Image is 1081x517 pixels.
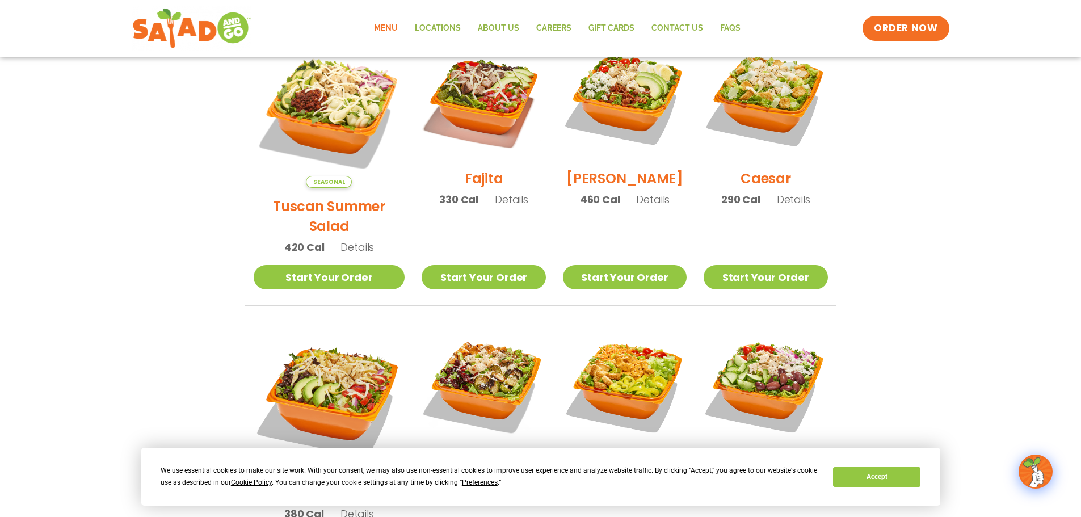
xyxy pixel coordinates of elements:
img: Product photo for Fajita Salad [422,36,545,160]
a: About Us [469,15,528,41]
img: Product photo for BBQ Ranch Salad [254,323,405,474]
span: Seasonal [306,176,352,188]
div: Cookie Consent Prompt [141,448,940,506]
h2: Caesar [741,169,791,188]
a: Start Your Order [422,265,545,289]
button: Accept [833,467,920,487]
a: Start Your Order [254,265,405,289]
img: Product photo for Roasted Autumn Salad [422,323,545,447]
a: Locations [406,15,469,41]
img: Product photo for Caesar Salad [704,36,827,160]
img: Product photo for Greek Salad [704,323,827,447]
span: Preferences [462,478,498,486]
span: 420 Cal [284,239,325,255]
a: Menu [365,15,406,41]
a: GIFT CARDS [580,15,643,41]
span: 330 Cal [439,192,478,207]
a: Contact Us [643,15,712,41]
img: new-SAG-logo-768×292 [132,6,252,51]
span: Cookie Policy [231,478,272,486]
span: Details [495,192,528,207]
a: Start Your Order [563,265,687,289]
span: Details [777,192,810,207]
h2: [PERSON_NAME] [566,169,683,188]
a: ORDER NOW [863,16,949,41]
span: ORDER NOW [874,22,937,35]
div: We use essential cookies to make our site work. With your consent, we may also use non-essential ... [161,465,819,489]
span: 460 Cal [580,192,620,207]
img: Product photo for Buffalo Chicken Salad [563,323,687,447]
span: Details [340,240,374,254]
h2: Fajita [465,169,503,188]
nav: Menu [365,15,749,41]
img: Product photo for Cobb Salad [563,36,687,160]
a: Careers [528,15,580,41]
h2: Tuscan Summer Salad [254,196,405,236]
img: Product photo for Tuscan Summer Salad [254,36,405,188]
span: 290 Cal [721,192,760,207]
img: wpChatIcon [1020,456,1051,487]
span: Details [636,192,670,207]
a: Start Your Order [704,265,827,289]
a: FAQs [712,15,749,41]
